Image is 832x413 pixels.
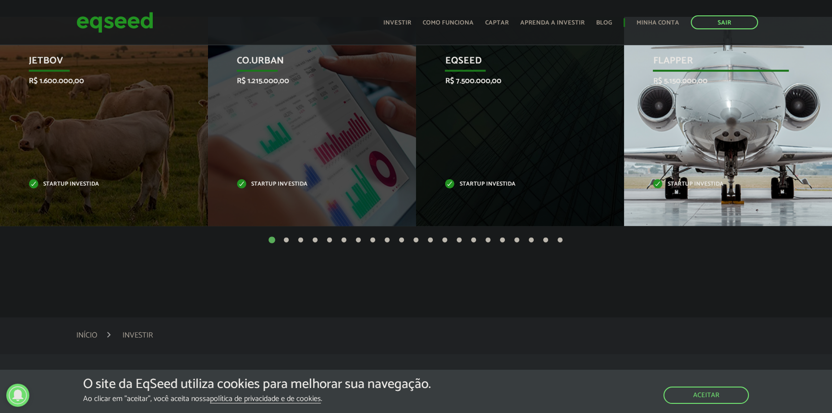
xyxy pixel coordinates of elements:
[596,20,612,26] a: Blog
[237,76,372,86] p: R$ 1.215.000,00
[76,332,98,339] a: Início
[267,236,277,245] button: 1 of 21
[281,236,291,245] button: 2 of 21
[454,236,464,245] button: 14 of 21
[512,236,522,245] button: 18 of 21
[426,236,435,245] button: 12 of 21
[237,55,372,72] p: Co.Urban
[691,15,758,29] a: Sair
[368,236,378,245] button: 8 of 21
[310,236,320,245] button: 4 of 21
[485,20,509,26] a: Captar
[29,76,164,86] p: R$ 1.600.000,00
[210,395,321,403] a: política de privacidade e de cookies
[469,236,478,245] button: 15 of 21
[653,76,788,86] p: R$ 5.150.000,00
[411,236,421,245] button: 11 of 21
[296,236,306,245] button: 3 of 21
[76,10,153,35] img: EqSeed
[354,236,363,245] button: 7 of 21
[526,236,536,245] button: 19 of 21
[29,182,164,187] p: Startup investida
[423,20,474,26] a: Como funciona
[122,329,153,342] li: Investir
[498,236,507,245] button: 17 of 21
[663,387,749,404] button: Aceitar
[520,20,585,26] a: Aprenda a investir
[541,236,551,245] button: 20 of 21
[83,394,431,403] p: Ao clicar em "aceitar", você aceita nossa .
[555,236,565,245] button: 21 of 21
[445,76,580,86] p: R$ 7.500.000,00
[653,182,788,187] p: Startup investida
[397,236,406,245] button: 10 of 21
[653,55,788,72] p: Flapper
[237,182,372,187] p: Startup investida
[636,20,679,26] a: Minha conta
[445,182,580,187] p: Startup investida
[29,55,164,72] p: JetBov
[83,377,431,392] h5: O site da EqSeed utiliza cookies para melhorar sua navegação.
[382,236,392,245] button: 9 of 21
[325,236,334,245] button: 5 of 21
[440,236,450,245] button: 13 of 21
[483,236,493,245] button: 16 of 21
[339,236,349,245] button: 6 of 21
[383,20,411,26] a: Investir
[445,55,580,72] p: EqSeed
